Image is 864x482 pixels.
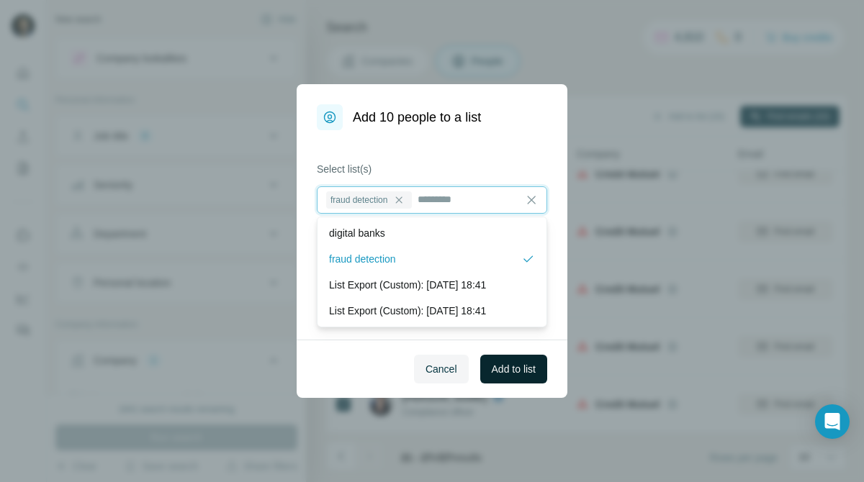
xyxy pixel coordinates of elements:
[353,107,481,127] h1: Add 10 people to a list
[317,162,547,176] label: Select list(s)
[414,355,469,383] button: Cancel
[329,278,486,292] p: List Export (Custom): [DATE] 18:41
[326,191,412,209] div: fraud detection
[329,226,385,240] p: digital banks
[480,355,547,383] button: Add to list
[426,362,457,376] span: Cancel
[815,404,850,439] div: Open Intercom Messenger
[492,362,536,376] span: Add to list
[329,304,486,318] p: List Export (Custom): [DATE] 18:41
[329,252,396,266] p: fraud detection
